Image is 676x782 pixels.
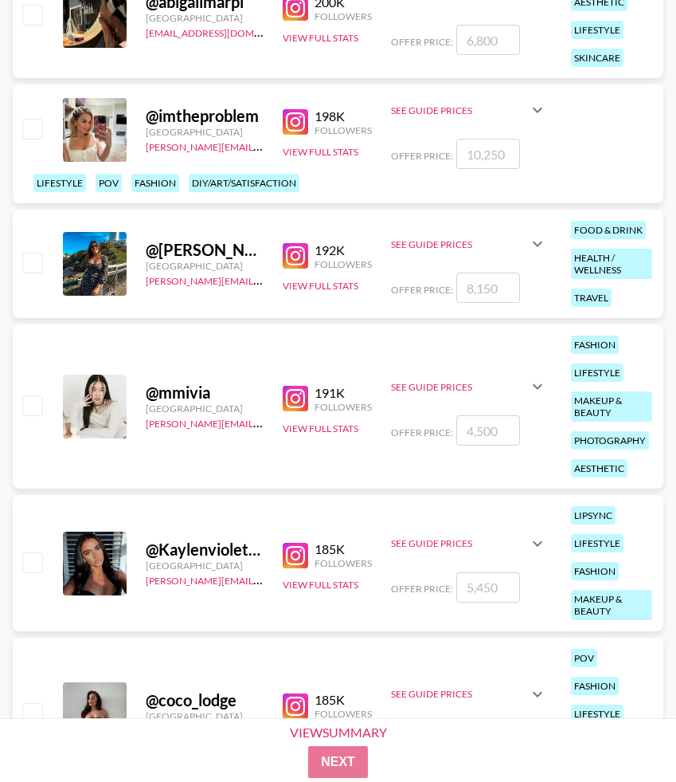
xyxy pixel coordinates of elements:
div: @ Kaylenvioletjones [146,540,264,560]
div: makeup & beauty [571,590,652,620]
button: View Full Stats [283,32,358,44]
img: Instagram [283,109,308,135]
button: View Full Stats [283,146,358,158]
div: fashion [131,174,179,192]
div: pov [571,649,597,667]
a: [PERSON_NAME][EMAIL_ADDRESS][DOMAIN_NAME] [146,138,381,153]
button: View Full Stats [283,579,358,591]
input: 10,250 [456,139,520,169]
div: travel [571,289,612,307]
div: lifestyle [571,705,623,723]
a: [EMAIL_ADDRESS][DOMAIN_NAME] [146,24,306,39]
a: [PERSON_NAME][EMAIL_ADDRESS][DOMAIN_NAME] [146,272,381,287]
div: fashion [571,336,619,354]
input: 8,150 [456,273,520,303]
span: Offer Price: [391,36,453,48]
span: Offer Price: [391,284,453,296]
div: 198K [315,108,372,124]
div: lifestyle [571,21,623,39]
div: Followers [315,557,372,569]
span: Offer Price: [391,426,453,438]
div: [GEOGRAPHIC_DATA] [146,403,264,415]
img: Instagram [283,543,308,568]
div: pov [96,174,122,192]
input: 4,500 [456,415,520,446]
div: [GEOGRAPHIC_DATA] [146,126,264,138]
div: See Guide Prices [391,91,547,129]
div: See Guide Prices [391,367,547,406]
div: diy/art/satisfaction [189,174,299,192]
div: See Guide Prices [391,675,547,713]
button: View Full Stats [283,422,358,434]
iframe: Drift Widget Chat Controller [596,702,657,763]
input: 6,800 [456,25,520,55]
div: Followers [315,401,372,413]
div: lifestyle [33,174,86,192]
div: Followers [315,258,372,270]
div: See Guide Prices [391,688,528,700]
div: See Guide Prices [391,537,528,549]
div: makeup & beauty [571,391,652,422]
div: See Guide Prices [391,238,528,250]
span: Offer Price: [391,583,453,595]
button: Next [308,746,368,778]
div: [GEOGRAPHIC_DATA] [146,560,264,572]
div: food & drink [571,221,646,239]
div: 192K [315,242,372,258]
div: [GEOGRAPHIC_DATA] [146,260,264,272]
img: Instagram [283,386,308,411]
div: photography [571,431,649,450]
div: skincare [571,49,623,67]
div: health / wellness [571,249,652,279]
a: [PERSON_NAME][EMAIL_ADDRESS][DOMAIN_NAME] [146,572,381,587]
div: 185K [315,692,372,708]
input: 5,450 [456,572,520,603]
img: Instagram [283,243,308,269]
button: View Full Stats [283,280,358,292]
a: [PERSON_NAME][EMAIL_ADDRESS][DOMAIN_NAME] [146,415,381,430]
div: aesthetic [571,459,627,477]
div: See Guide Prices [391,104,528,116]
div: Followers [315,708,372,720]
div: @ mmivia [146,383,264,403]
div: 185K [315,541,372,557]
div: @ [PERSON_NAME] [146,240,264,260]
div: @ coco_lodge [146,690,264,710]
div: View Summary [276,725,401,740]
div: See Guide Prices [391,525,547,563]
div: lipsync [571,506,615,525]
div: See Guide Prices [391,225,547,263]
span: Offer Price: [391,150,453,162]
div: fashion [571,562,619,580]
div: Followers [315,10,372,22]
img: Instagram [283,694,308,719]
div: Followers [315,124,372,136]
div: lifestyle [571,534,623,552]
div: 191K [315,385,372,401]
div: fashion [571,677,619,695]
div: See Guide Prices [391,381,528,393]
div: [GEOGRAPHIC_DATA] [146,710,264,722]
div: @ imtheproblem [146,106,264,126]
div: [GEOGRAPHIC_DATA] [146,12,264,24]
div: lifestyle [571,363,623,382]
